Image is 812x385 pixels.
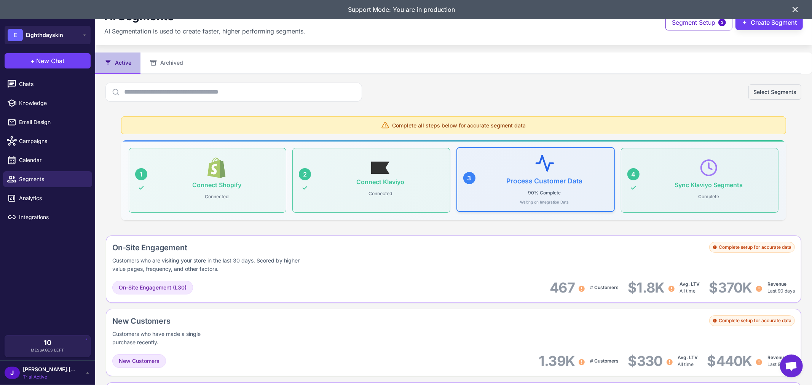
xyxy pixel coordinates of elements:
span: Knowledge [19,99,86,107]
div: All time [680,281,700,294]
span: Eighthdayskin [26,31,63,39]
p: Connected [202,192,231,202]
div: 1.39K [539,353,585,370]
a: Knowledge [3,95,92,111]
span: 2 [718,19,726,26]
div: $440K [707,353,763,370]
div: 467 [550,279,585,296]
span: Analytics [19,194,86,202]
h3: Process Customer Data [507,177,583,185]
div: Last 90 days [767,354,795,368]
div: J [5,367,20,379]
a: Segments [3,171,92,187]
div: On-Site Engagement [112,242,407,253]
a: Integrations [3,209,92,225]
span: # Customers [590,358,619,364]
span: 10 [44,339,51,346]
h3: Sync Klaviyo Segments [675,181,743,189]
div: 4 [627,168,640,180]
a: Analytics [3,190,92,206]
a: Email Design [3,114,92,130]
span: Integrations [19,213,86,221]
span: New Chat [37,56,65,65]
div: $370K [709,279,763,296]
a: Campaigns [3,133,92,149]
div: Customers who are visiting your store in the last 30 days. Scored by higher value pages, frequenc... [112,256,309,273]
span: Segments [19,175,86,183]
span: On-Site Engagement (L30) [119,283,187,292]
span: Revenue [767,281,786,287]
div: Last 90 days [767,281,795,294]
span: Trial Active [23,374,76,380]
div: Complete setup for accurate data [709,242,795,253]
h3: Connect Shopify [192,181,241,189]
button: EEighthdayskin [5,26,91,44]
span: Revenue [767,355,786,360]
button: Archived [140,52,192,74]
div: Open chat [780,355,803,377]
div: New Customers [112,315,248,327]
span: Avg. LTV [678,355,698,360]
div: 2 [299,168,311,180]
button: Segment Setup2 [665,14,732,30]
span: Chats [19,80,86,88]
div: 3 [463,172,475,184]
a: Calendar [3,152,92,168]
span: Avg. LTV [680,281,700,287]
p: Complete [695,192,722,202]
span: Messages Left [31,347,64,353]
button: Select Segments [748,84,801,100]
span: [PERSON_NAME].[PERSON_NAME] [23,365,76,374]
div: E [8,29,23,41]
button: Active [95,52,140,74]
div: $330 [628,353,673,370]
span: Campaigns [19,137,86,145]
button: +New Chat [5,53,91,68]
a: Chats [3,76,92,92]
span: Segment Setup [672,18,715,27]
p: AI Segmentation is used to create faster, higher performing segments. [104,27,305,36]
div: Complete setup for accurate data [709,315,795,326]
p: Connected [365,189,395,199]
div: All time [678,354,698,368]
span: # Customers [590,285,619,290]
span: New Customers [119,357,160,365]
button: Create Segment [735,15,803,30]
div: $1.8K [628,279,675,296]
p: 90% Complete [525,188,564,198]
span: Email Design [19,118,86,126]
span: + [31,56,35,65]
h3: Connect Klaviyo [356,178,404,186]
span: Calendar [19,156,86,164]
p: Waiting on Integration Data [520,199,569,205]
div: 1 [135,168,147,180]
div: Customers who have made a single purchase recently. [112,330,203,347]
span: Complete all steps below for accurate segment data [392,121,526,129]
